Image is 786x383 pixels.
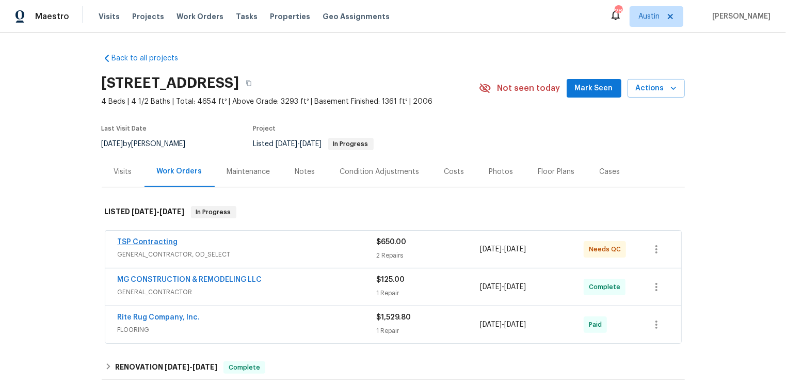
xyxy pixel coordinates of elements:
button: Mark Seen [567,79,621,98]
span: - [276,140,322,148]
div: Visits [114,167,132,177]
span: $1,529.80 [377,314,411,321]
a: Rite Rug Company, Inc. [118,314,200,321]
span: $650.00 [377,238,407,246]
span: [DATE] [504,246,526,253]
div: RENOVATION [DATE]-[DATE]Complete [102,355,685,380]
span: [DATE] [132,208,157,215]
span: Austin [638,11,660,22]
div: LISTED [DATE]-[DATE]In Progress [102,196,685,229]
h2: [STREET_ADDRESS] [102,78,239,88]
a: TSP Contracting [118,238,178,246]
button: Actions [628,79,685,98]
span: [DATE] [300,140,322,148]
span: Visits [99,11,120,22]
a: Back to all projects [102,53,201,63]
span: Paid [589,320,606,330]
a: MG CONSTRUCTION & REMODELING LLC [118,276,262,283]
span: [DATE] [193,363,217,371]
span: In Progress [329,141,373,147]
span: Last Visit Date [102,125,147,132]
span: [DATE] [504,283,526,291]
span: Tasks [236,13,258,20]
div: Notes [295,167,315,177]
span: Mark Seen [575,82,613,95]
span: Project [253,125,276,132]
span: In Progress [192,207,235,217]
div: Cases [600,167,620,177]
span: [DATE] [480,321,502,328]
span: [DATE] [480,246,502,253]
span: [PERSON_NAME] [708,11,771,22]
button: Copy Address [239,74,258,92]
h6: LISTED [105,206,185,218]
div: Condition Adjustments [340,167,420,177]
div: Maintenance [227,167,270,177]
span: [DATE] [165,363,189,371]
span: Actions [636,82,677,95]
span: [DATE] [504,321,526,328]
span: GENERAL_CONTRACTOR [118,287,377,297]
span: [DATE] [102,140,123,148]
div: Costs [444,167,464,177]
span: Complete [589,282,624,292]
div: 1 Repair [377,288,480,298]
div: 2 Repairs [377,250,480,261]
span: - [480,320,526,330]
span: [DATE] [480,283,502,291]
span: [DATE] [160,208,185,215]
span: - [480,244,526,254]
h6: RENOVATION [115,361,217,374]
span: Properties [270,11,310,22]
span: Projects [132,11,164,22]
span: Needs QC [589,244,625,254]
span: $125.00 [377,276,405,283]
div: 28 [615,6,622,17]
span: Maestro [35,11,69,22]
div: Floor Plans [538,167,575,177]
span: FLOORING [118,325,377,335]
span: - [165,363,217,371]
span: - [132,208,185,215]
div: 1 Repair [377,326,480,336]
span: GENERAL_CONTRACTOR, OD_SELECT [118,249,377,260]
span: 4 Beds | 4 1/2 Baths | Total: 4654 ft² | Above Grade: 3293 ft² | Basement Finished: 1361 ft² | 2006 [102,97,479,107]
div: by [PERSON_NAME] [102,138,198,150]
span: - [480,282,526,292]
span: Listed [253,140,374,148]
span: Not seen today [498,83,560,93]
span: Geo Assignments [323,11,390,22]
span: [DATE] [276,140,298,148]
span: Work Orders [177,11,223,22]
div: Photos [489,167,514,177]
span: Complete [224,362,264,373]
div: Work Orders [157,166,202,177]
